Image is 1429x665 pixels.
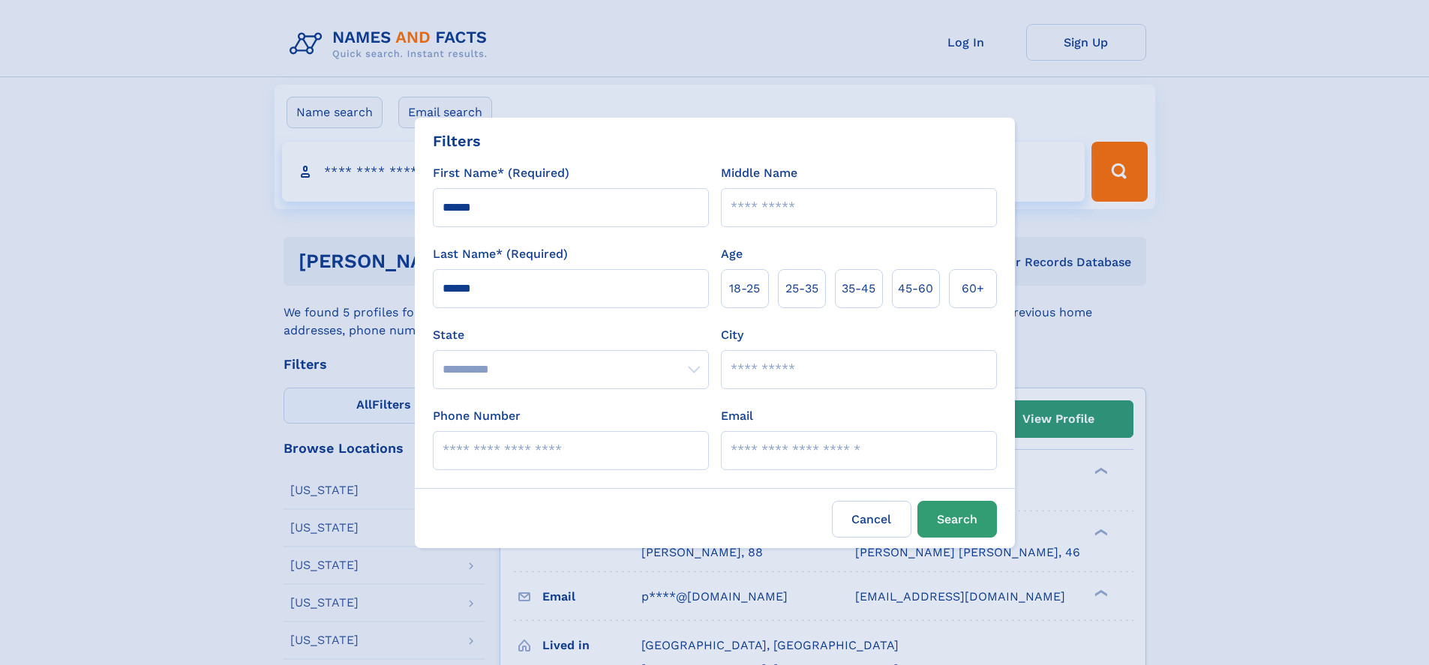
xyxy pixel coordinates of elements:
[433,407,521,425] label: Phone Number
[898,280,933,298] span: 45‑60
[785,280,818,298] span: 25‑35
[721,245,743,263] label: Age
[433,245,568,263] label: Last Name* (Required)
[721,326,743,344] label: City
[433,130,481,152] div: Filters
[832,501,911,538] label: Cancel
[962,280,984,298] span: 60+
[433,164,569,182] label: First Name* (Required)
[721,407,753,425] label: Email
[729,280,760,298] span: 18‑25
[433,326,709,344] label: State
[917,501,997,538] button: Search
[842,280,875,298] span: 35‑45
[721,164,797,182] label: Middle Name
